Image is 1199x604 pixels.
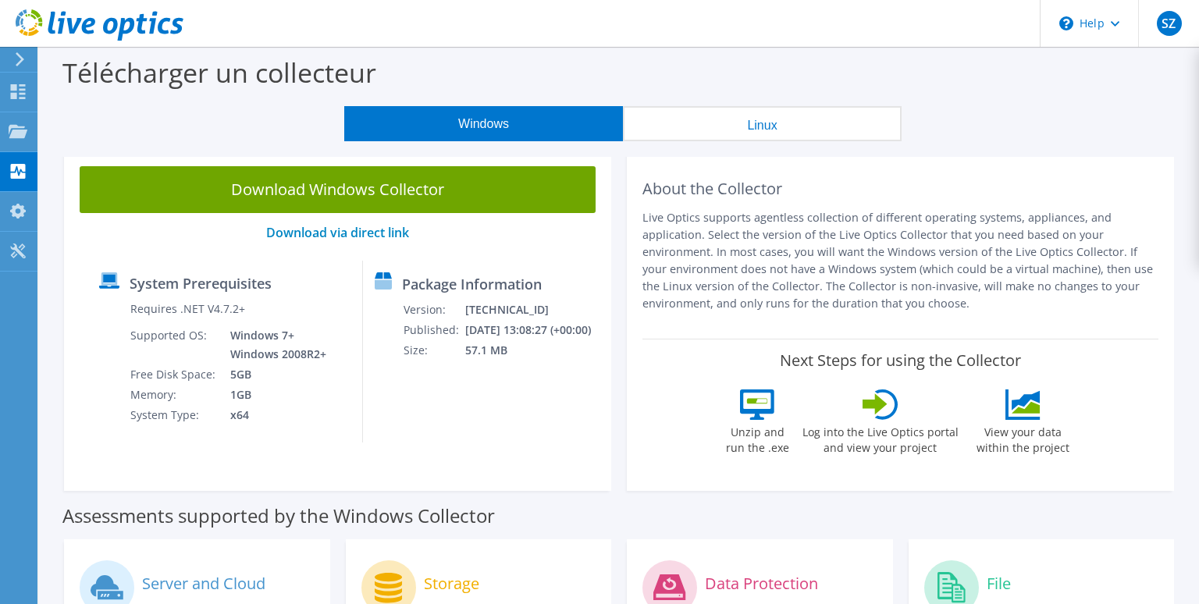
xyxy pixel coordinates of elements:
[402,276,542,292] label: Package Information
[987,576,1011,592] label: File
[1157,11,1182,36] span: SZ
[464,320,604,340] td: [DATE] 13:08:27 (+00:00)
[464,300,604,320] td: [TECHNICAL_ID]
[642,209,1158,312] p: Live Optics supports agentless collection of different operating systems, appliances, and applica...
[403,340,465,361] td: Size:
[130,405,219,425] td: System Type:
[424,576,479,592] label: Storage
[219,325,329,364] td: Windows 7+ Windows 2008R2+
[403,300,465,320] td: Version:
[705,576,818,592] label: Data Protection
[130,364,219,385] td: Free Disk Space:
[219,385,329,405] td: 1GB
[642,179,1158,198] h2: About the Collector
[1059,16,1073,30] svg: \n
[130,325,219,364] td: Supported OS:
[403,320,465,340] td: Published:
[967,420,1080,456] label: View your data within the project
[802,420,959,456] label: Log into the Live Optics portal and view your project
[62,508,495,524] label: Assessments supported by the Windows Collector
[219,364,329,385] td: 5GB
[780,351,1021,370] label: Next Steps for using the Collector
[464,340,604,361] td: 57.1 MB
[130,275,272,291] label: System Prerequisites
[130,385,219,405] td: Memory:
[130,301,245,317] label: Requires .NET V4.7.2+
[623,106,902,141] button: Linux
[62,55,376,91] label: Télécharger un collecteur
[722,420,794,456] label: Unzip and run the .exe
[266,224,409,241] a: Download via direct link
[344,106,623,141] button: Windows
[80,166,596,213] a: Download Windows Collector
[142,576,265,592] label: Server and Cloud
[219,405,329,425] td: x64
